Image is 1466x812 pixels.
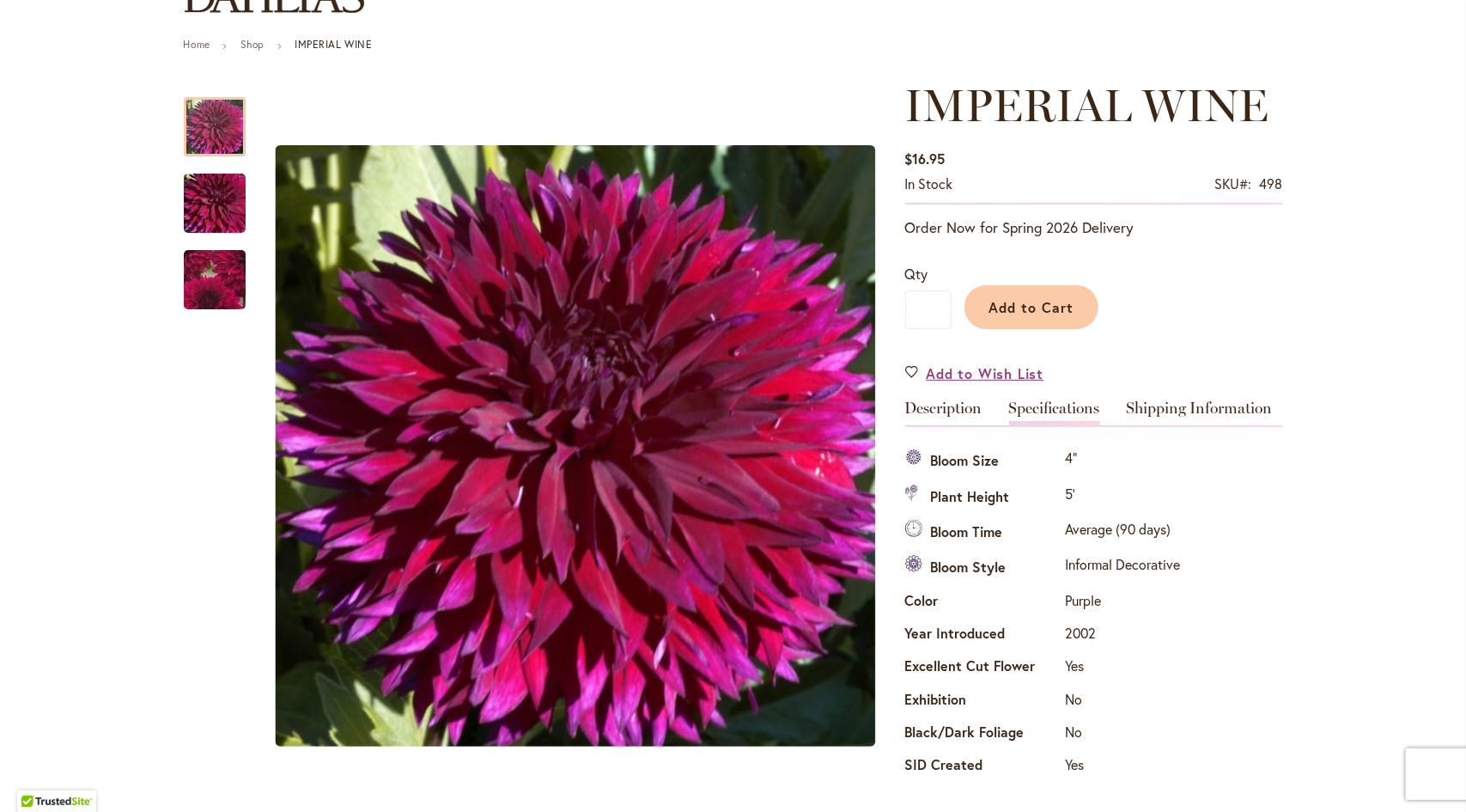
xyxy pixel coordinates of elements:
th: Excellent Cut Flower [905,652,1061,685]
td: 5' [1061,479,1185,515]
div: 498 [1260,174,1283,194]
td: Yes [1061,751,1185,784]
button: Add to Cart [964,285,1098,329]
img: IMPERIAL WINE [275,145,875,747]
th: Bloom Size [905,444,1061,479]
th: Black/Dark Foliage [905,718,1061,751]
td: Average (90 days) [1061,516,1185,551]
th: SID Created [905,751,1061,784]
td: 4" [1061,444,1185,479]
td: Informal Decorative [1061,551,1185,586]
span: In stock [905,174,953,192]
div: IMPERIAL WINE [184,80,263,156]
a: Shipping Information [1127,400,1273,425]
strong: IMPERIAL WINE [295,38,373,51]
div: IMPERIAL WINE [184,156,263,233]
div: IMPERIAL WINE [184,233,246,309]
div: Detailed Product Info [905,400,1283,784]
span: Add to Cart [988,298,1074,316]
strong: SKU [1215,174,1252,192]
th: Bloom Style [905,551,1061,586]
iframe: Launch Accessibility Center [13,751,61,799]
p: Order Now for Spring 2026 Delivery [905,217,1283,238]
td: Yes [1061,652,1185,685]
th: Year Introduced [905,620,1061,652]
td: 2002 [1061,620,1185,652]
th: Bloom Time [905,516,1061,551]
td: No [1061,718,1185,751]
th: Exhibition [905,685,1061,717]
span: IMPERIAL WINE [905,78,1269,132]
a: Shop [240,38,265,51]
span: Qty [905,265,928,283]
th: Plant Height [905,479,1061,515]
span: $16.95 [905,150,946,168]
a: Home [184,38,210,51]
a: Specifications [1009,400,1100,425]
div: Availability [905,174,953,194]
th: Color [905,586,1061,619]
td: No [1061,685,1185,717]
a: Add to Wish List [905,363,1044,383]
img: IMPERIAL WINE [153,162,277,245]
img: IMPERIAL WINE [155,221,275,339]
td: Purple [1061,586,1185,619]
span: Add to Wish List [927,363,1044,383]
a: Description [905,400,982,425]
